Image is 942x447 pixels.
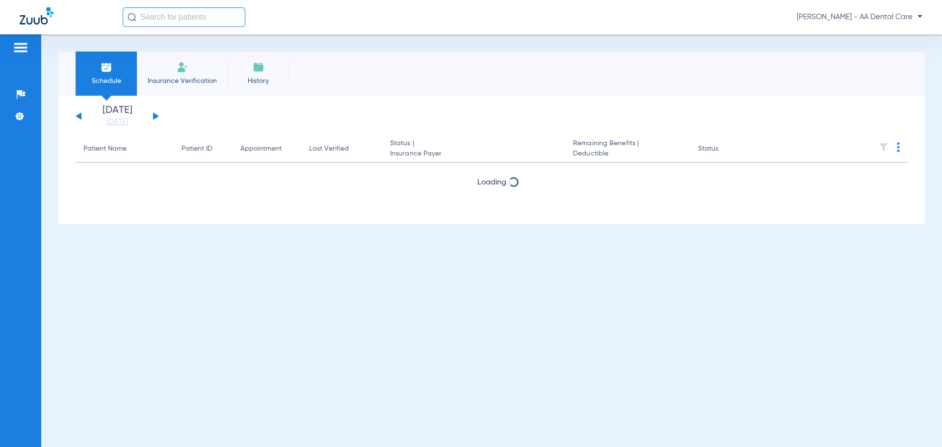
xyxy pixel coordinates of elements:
[565,135,690,163] th: Remaining Benefits |
[897,142,900,152] img: group-dot-blue.svg
[240,144,293,154] div: Appointment
[13,42,28,53] img: hamburger-icon
[477,179,506,186] span: Loading
[390,149,557,159] span: Insurance Payer
[88,105,147,127] li: [DATE]
[879,142,889,152] img: filter.svg
[382,135,565,163] th: Status |
[123,7,245,27] input: Search for patients
[253,61,264,73] img: History
[797,12,922,22] span: [PERSON_NAME] - AA Dental Care
[235,76,282,86] span: History
[20,7,53,25] img: Zuub Logo
[240,144,282,154] div: Appointment
[88,117,147,127] a: [DATE]
[690,135,757,163] th: Status
[309,144,349,154] div: Last Verified
[83,76,130,86] span: Schedule
[128,13,136,22] img: Search Icon
[182,144,225,154] div: Patient ID
[182,144,212,154] div: Patient ID
[83,144,127,154] div: Patient Name
[101,61,112,73] img: Schedule
[177,61,188,73] img: Manual Insurance Verification
[83,144,166,154] div: Patient Name
[309,144,374,154] div: Last Verified
[144,76,220,86] span: Insurance Verification
[573,149,682,159] span: Deductible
